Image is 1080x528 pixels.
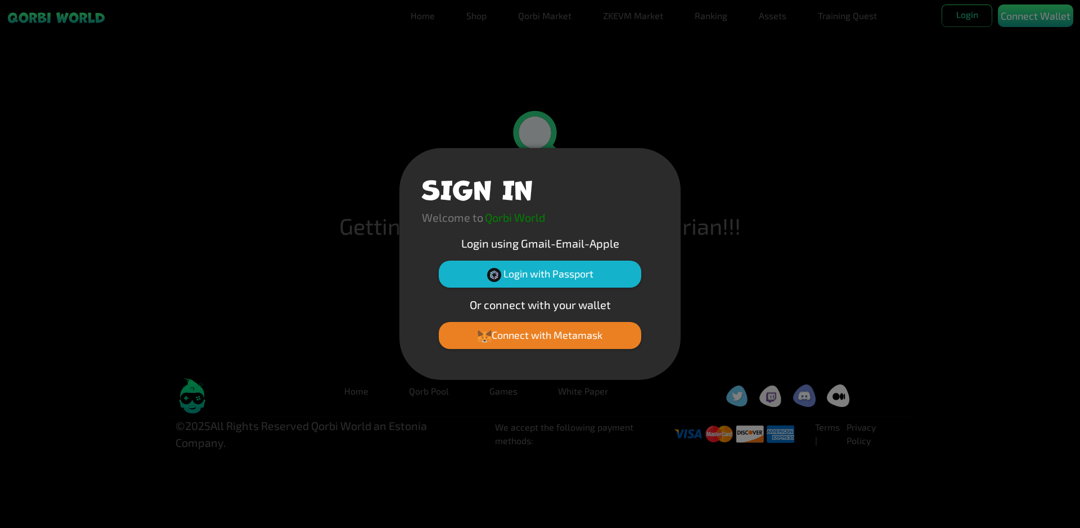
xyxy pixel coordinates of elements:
p: Welcome to [422,209,483,226]
p: Or connect with your wallet [422,296,658,313]
p: Qorbi World [485,209,545,226]
p: Login using Gmail-Email-Apple [422,235,658,252]
button: Connect with Metamask [439,322,641,349]
h1: SIGN IN [422,171,533,204]
img: Passport Logo [487,268,501,282]
button: Login with Passport [439,261,641,288]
